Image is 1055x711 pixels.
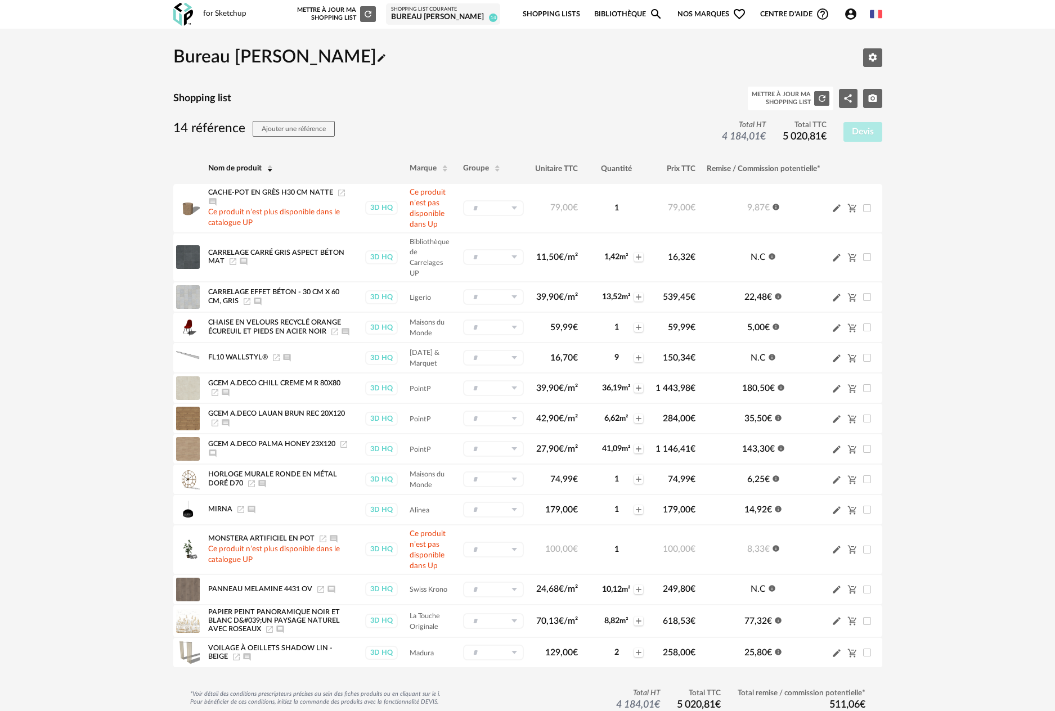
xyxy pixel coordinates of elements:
div: 1 [600,474,633,484]
span: 4 184,01 [722,132,766,142]
span: 74,99 [550,475,578,484]
span: Cart Minus icon [847,444,858,453]
span: € [770,444,775,453]
span: m² [622,384,631,392]
img: OXP [173,3,193,26]
img: Product pack shot [176,346,200,370]
span: Launch icon [236,506,245,512]
a: 3D HQ [365,503,398,517]
span: 79,00 [668,203,695,212]
span: Bibliothèque de Carrelages UP [410,238,450,277]
span: Pencil icon [832,544,842,555]
span: Editer les paramètres [868,52,878,61]
div: Sélectionner un groupe [463,471,524,487]
img: Product pack shot [176,437,200,461]
span: Pencil icon [832,413,842,424]
h3: 14 référence [173,120,335,137]
a: 3D HQ [365,201,398,215]
span: m² [619,253,628,261]
span: 22,48 [744,292,772,301]
span: Cart Minus icon [847,616,858,625]
img: Product pack shot [176,196,200,220]
span: 180,50 [742,384,775,393]
span: Cart Minus icon [847,353,858,362]
div: 3D HQ [365,321,398,335]
span: m² [619,415,628,422]
a: Shopping Lists [523,1,580,28]
img: fr [870,8,882,20]
img: Product pack shot [176,407,200,430]
span: 27,90 [536,444,578,453]
span: € [690,505,695,514]
span: Carrelage effet béton - 30 cm x 60 cm, Gris [208,289,339,305]
span: € [767,414,772,423]
button: Devis [843,122,882,142]
img: Product pack shot [176,578,200,601]
div: 41,09 [600,444,633,454]
span: 6,25 [747,475,770,484]
span: 1 443,98 [656,384,695,393]
span: €/m² [559,584,578,593]
span: Launch icon [247,480,256,487]
span: € [690,292,695,301]
div: 1 [600,505,633,515]
a: 3D HQ [365,351,398,365]
span: Cart Minus icon [847,414,858,423]
th: Remise / Commission potentielle* [701,154,826,184]
span: Launch icon [272,354,281,361]
div: Sélectionner un groupe [463,249,524,265]
span: MIRNA [208,506,232,513]
span: € [767,292,772,301]
span: Ajouter un commentaire [258,480,267,487]
span: € [573,505,578,514]
div: 3D HQ [365,381,398,395]
span: €/m² [559,414,578,423]
img: Product pack shot [176,316,200,339]
span: Maisons du Monde [410,471,445,488]
span: Marque [410,164,437,172]
div: Sélectionner un groupe [463,582,524,597]
span: € [690,323,695,332]
img: Product pack shot [176,285,200,309]
span: Pencil icon [832,322,842,333]
a: Launch icon [318,535,327,542]
span: Ajouter un commentaire [247,506,256,512]
span: Cart Minus icon [847,544,858,553]
a: Launch icon [228,258,237,264]
span: Ajouter un commentaire [221,389,230,395]
span: 539,45 [663,292,695,301]
span: Ce produit n’est plus disponible dans le catalogue UP [208,208,340,227]
span: € [690,203,695,212]
span: Ajouter un commentaire [341,328,350,335]
span: Plus icon [634,323,643,332]
div: 10,12 [600,584,633,595]
button: Share Variant icon [839,89,858,108]
span: 14,92 [744,505,772,514]
span: 5,00 [747,323,770,332]
a: Launch icon [330,328,339,335]
a: 3D HQ [365,412,398,426]
span: 1 146,41 [656,444,695,453]
span: 150,34 [663,353,695,362]
span: Information icon [768,251,776,260]
div: 3D HQ [365,542,398,556]
span: €/m² [559,384,578,393]
div: Sélectionner un groupe [463,411,524,426]
th: Quantité [583,154,650,184]
span: Pencil icon [832,252,842,263]
div: 3D HQ [365,412,398,426]
span: 11,50 [536,253,578,262]
span: € [767,505,772,514]
div: 9 [600,353,633,363]
span: 8,33 [747,544,770,553]
span: Information icon [777,443,785,452]
th: Prix TTC [650,154,701,184]
div: 1,42 [600,252,633,262]
span: 179,00 [545,505,578,514]
span: Ajouter un commentaire [253,298,262,304]
span: Launch icon [339,440,348,447]
span: Ligerio [410,294,431,301]
div: Sélectionner un groupe [463,441,524,457]
div: 3D HQ [365,614,398,628]
div: Sélectionner un groupe [463,200,524,216]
